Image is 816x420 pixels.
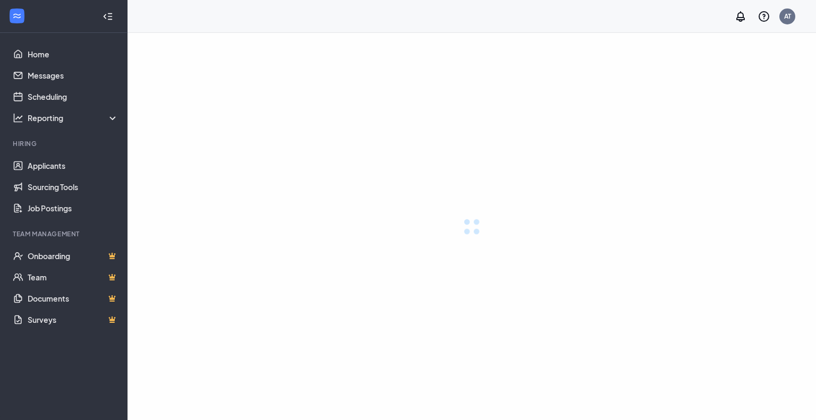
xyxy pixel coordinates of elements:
[28,155,118,176] a: Applicants
[28,176,118,198] a: Sourcing Tools
[28,86,118,107] a: Scheduling
[13,229,116,238] div: Team Management
[28,309,118,330] a: SurveysCrown
[12,11,22,21] svg: WorkstreamLogo
[758,10,770,23] svg: QuestionInfo
[28,288,118,309] a: DocumentsCrown
[13,113,23,123] svg: Analysis
[734,10,747,23] svg: Notifications
[28,113,119,123] div: Reporting
[103,11,113,22] svg: Collapse
[13,139,116,148] div: Hiring
[784,12,791,21] div: AT
[28,198,118,219] a: Job Postings
[28,65,118,86] a: Messages
[28,44,118,65] a: Home
[28,267,118,288] a: TeamCrown
[28,245,118,267] a: OnboardingCrown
